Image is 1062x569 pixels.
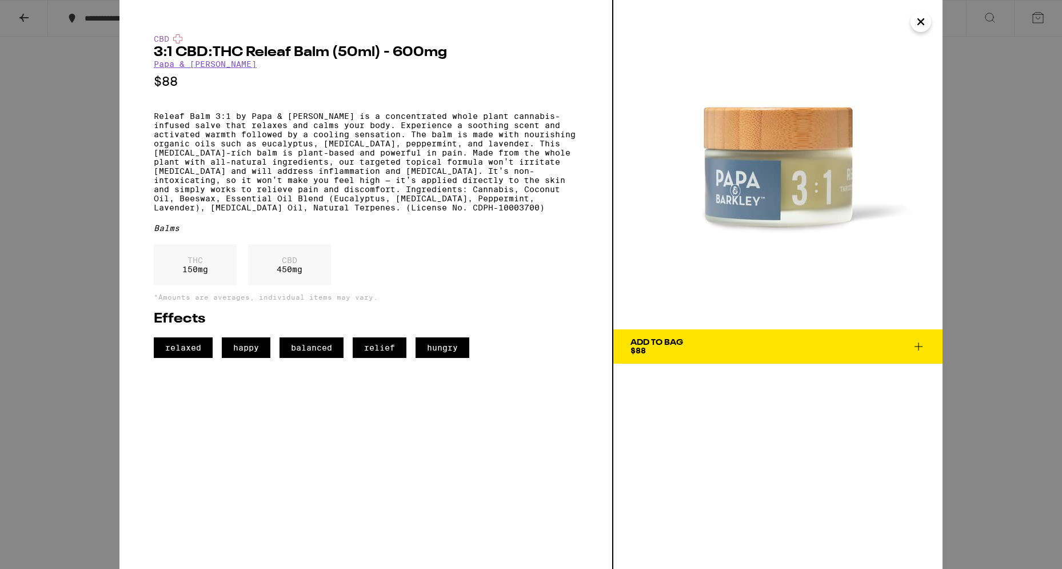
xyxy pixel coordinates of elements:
p: $88 [154,74,578,89]
span: relaxed [154,337,213,358]
div: Add To Bag [630,339,683,347]
button: Close [911,11,931,32]
div: 150 mg [154,244,237,285]
button: Add To Bag$88 [613,329,943,364]
a: Papa & [PERSON_NAME] [154,59,257,69]
span: happy [222,337,270,358]
p: Releaf Balm 3:1 by Papa & [PERSON_NAME] is a concentrated whole plant cannabis-infused salve that... [154,112,578,212]
h2: Effects [154,312,578,326]
p: *Amounts are averages, individual items may vary. [154,293,578,301]
div: Balms [154,224,578,233]
span: balanced [280,337,344,358]
p: CBD [277,256,302,265]
span: Hi. Need any help? [7,8,82,17]
p: THC [182,256,208,265]
div: 450 mg [248,244,331,285]
span: relief [353,337,406,358]
span: hungry [416,337,469,358]
img: cbdColor.svg [173,34,182,43]
h2: 3:1 CBD:THC Releaf Balm (50ml) - 600mg [154,46,578,59]
span: $88 [630,346,646,355]
div: CBD [154,34,578,43]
